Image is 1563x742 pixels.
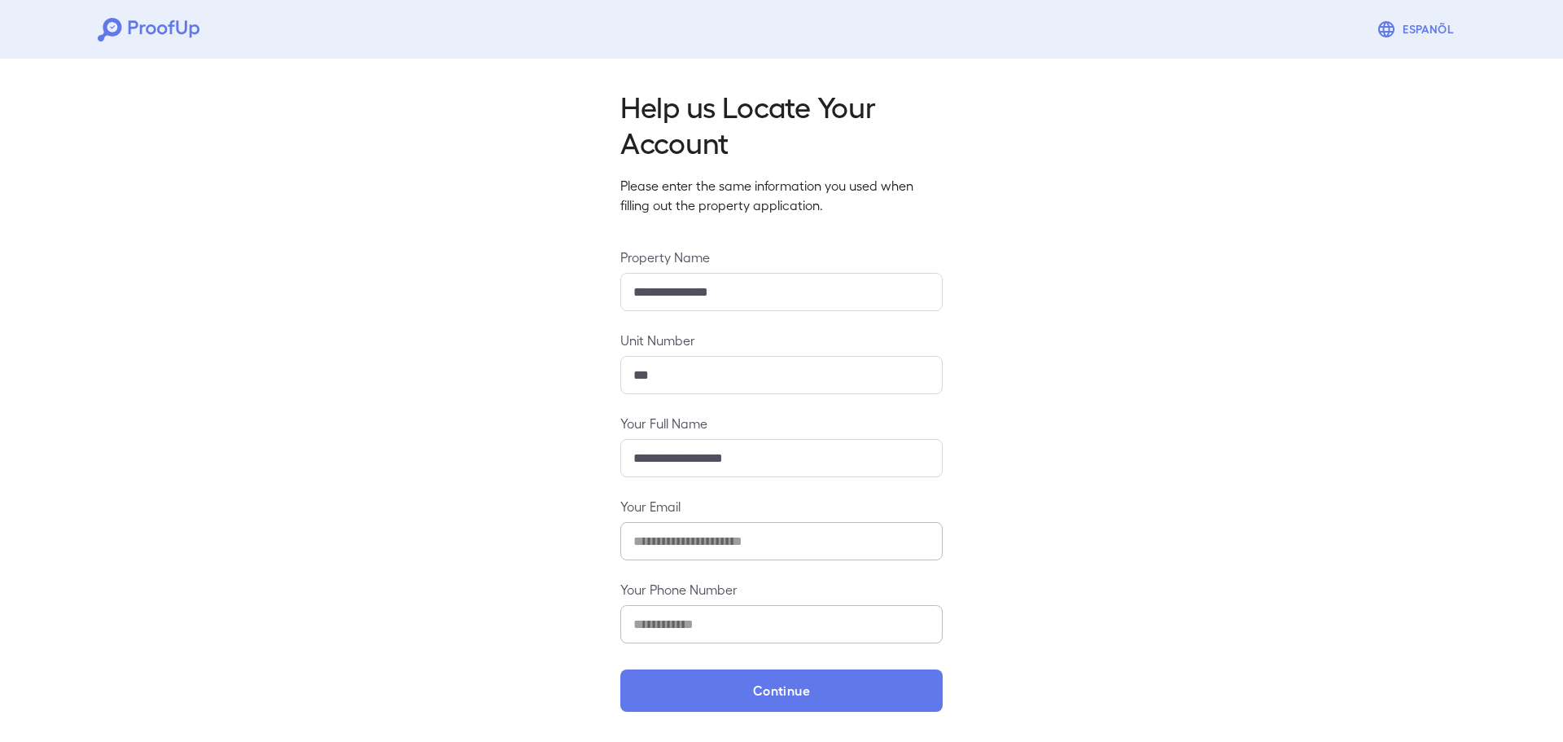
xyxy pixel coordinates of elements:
[620,88,943,160] h2: Help us Locate Your Account
[1370,13,1465,46] button: Espanõl
[620,176,943,215] p: Please enter the same information you used when filling out the property application.
[620,414,943,432] label: Your Full Name
[620,331,943,349] label: Unit Number
[620,248,943,266] label: Property Name
[620,497,943,516] label: Your Email
[620,580,943,599] label: Your Phone Number
[620,670,943,712] button: Continue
